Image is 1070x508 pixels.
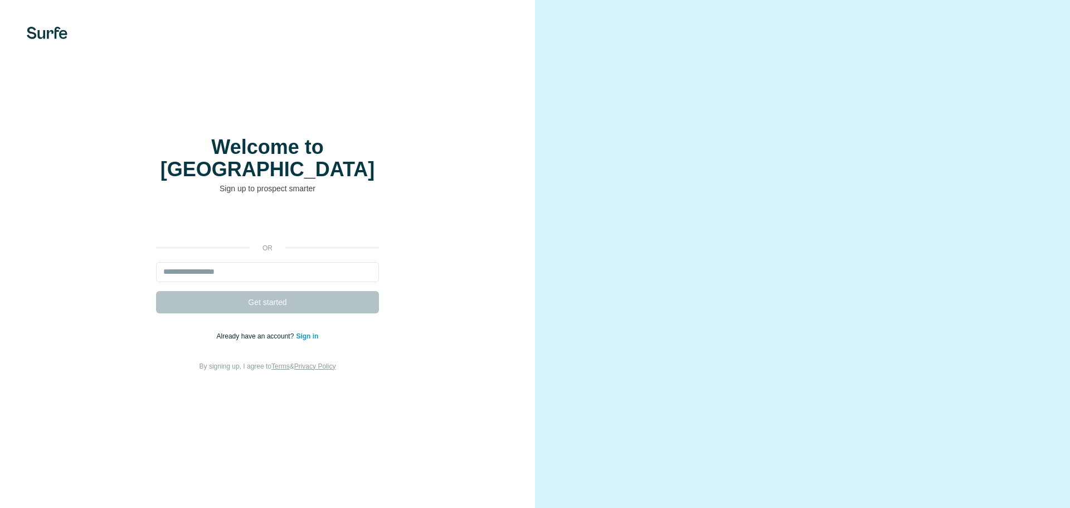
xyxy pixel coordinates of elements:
[150,211,385,235] iframe: Sign in with Google Button
[27,27,67,39] img: Surfe's logo
[271,362,290,370] a: Terms
[294,362,336,370] a: Privacy Policy
[250,243,285,253] p: or
[156,136,379,181] h1: Welcome to [GEOGRAPHIC_DATA]
[296,332,318,340] a: Sign in
[200,362,336,370] span: By signing up, I agree to &
[217,332,296,340] span: Already have an account?
[156,183,379,194] p: Sign up to prospect smarter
